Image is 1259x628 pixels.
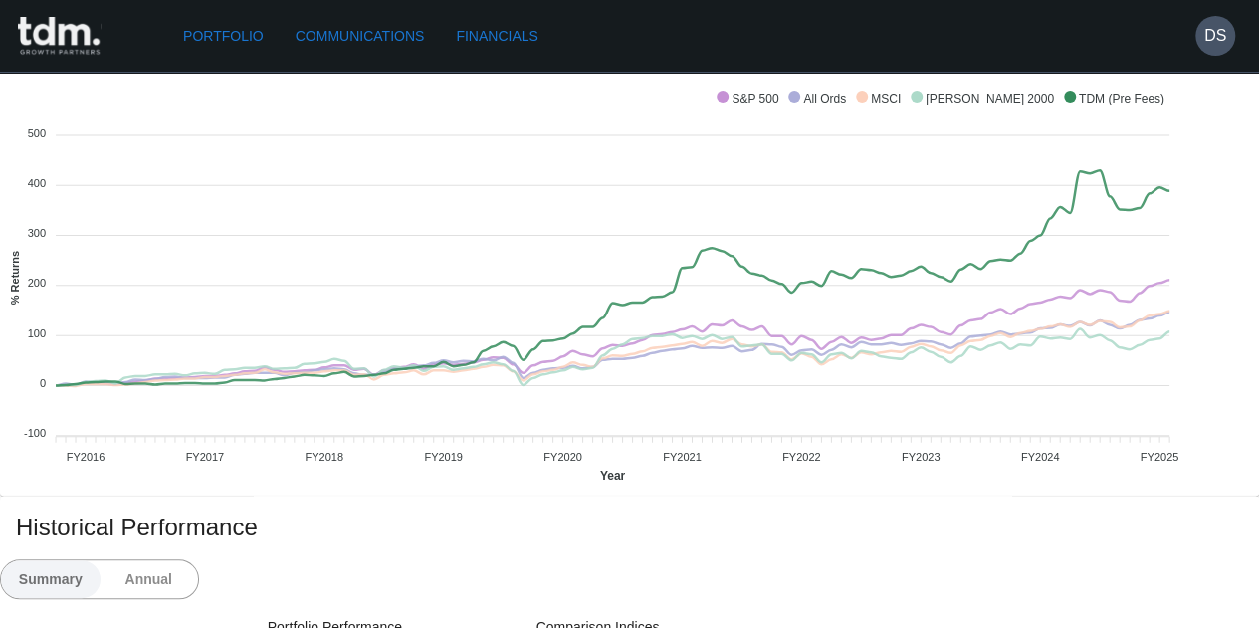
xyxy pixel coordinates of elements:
[28,177,46,189] tspan: 400
[16,512,1243,543] span: Historical Performance
[788,92,846,105] span: All Ords
[1195,16,1235,56] button: DS
[600,469,626,483] text: Year
[782,451,821,463] tspan: FY2022
[28,327,46,339] tspan: 100
[1064,92,1164,105] span: TDM (Pre Fees)
[1141,451,1179,463] tspan: FY2025
[28,277,46,289] tspan: 200
[1204,24,1226,48] h6: DS
[305,451,343,463] tspan: FY2018
[100,560,199,598] button: Annual
[911,92,1054,105] span: [PERSON_NAME] 2000
[448,18,545,55] a: Financials
[663,451,702,463] tspan: FY2021
[902,451,941,463] tspan: FY2023
[9,251,21,305] text: % Returns
[717,92,778,105] span: S&P 500
[40,377,46,389] tspan: 0
[288,18,433,55] a: Communications
[175,18,272,55] a: Portfolio
[856,92,901,105] span: MSCI
[543,451,582,463] tspan: FY2020
[67,451,105,463] tspan: FY2016
[24,427,46,439] tspan: -100
[1021,451,1060,463] tspan: FY2024
[28,127,46,139] tspan: 500
[186,451,225,463] tspan: FY2017
[28,227,46,239] tspan: 300
[424,451,463,463] tspan: FY2019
